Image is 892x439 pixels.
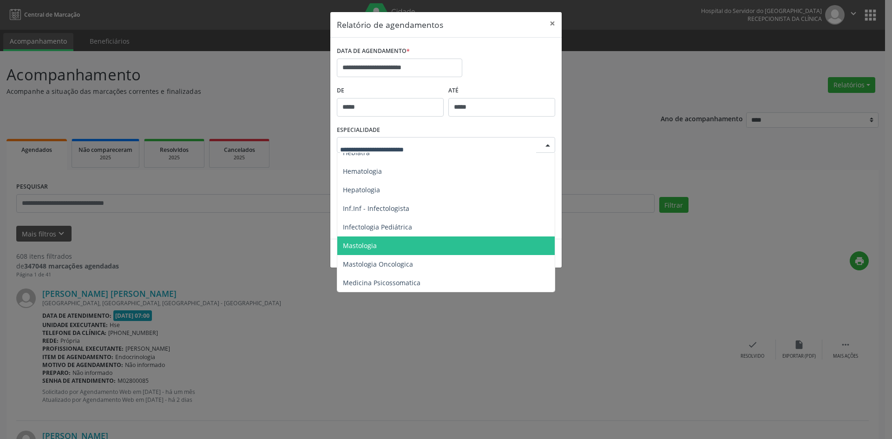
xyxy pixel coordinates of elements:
span: Hepatologia [343,185,380,194]
span: Hebiatra [343,148,370,157]
h5: Relatório de agendamentos [337,19,443,31]
span: Inf.Inf - Infectologista [343,204,409,213]
label: De [337,84,444,98]
label: DATA DE AGENDAMENTO [337,44,410,59]
span: Infectologia Pediátrica [343,223,412,231]
button: Close [543,12,562,35]
span: Mastologia Oncologica [343,260,413,269]
label: ESPECIALIDADE [337,123,380,138]
span: Hematologia [343,167,382,176]
span: Mastologia [343,241,377,250]
label: ATÉ [448,84,555,98]
span: Medicina Psicossomatica [343,278,420,287]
